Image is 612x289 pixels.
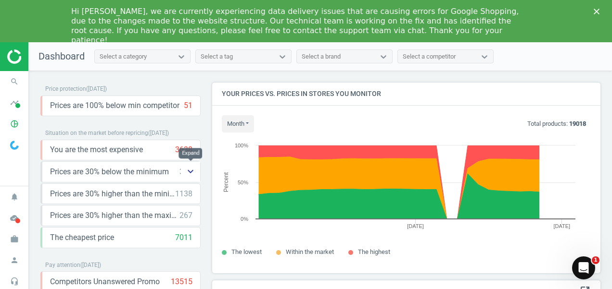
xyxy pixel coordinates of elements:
button: keyboard_arrow_down [181,162,200,181]
tspan: Percent [223,172,229,192]
h4: Your prices vs. prices in stores you monitor [212,83,600,105]
p: Total products: [527,120,586,128]
i: person [5,251,24,269]
div: 13515 [171,277,192,287]
span: You are the most expensive [50,144,143,155]
div: Select a category [100,52,147,61]
span: ( [DATE] ) [80,262,101,268]
i: notifications [5,188,24,206]
span: Prices are 100% below min competitor [50,100,179,111]
span: ( [DATE] ) [86,85,107,92]
img: ajHJNr6hYgQAAAAASUVORK5CYII= [7,49,76,64]
span: Competitors Unanswered Promo [50,277,160,287]
div: Expand [178,148,202,158]
i: timeline [5,94,24,112]
tspan: [DATE] [553,223,570,229]
span: Prices are 30% higher than the maximal [50,210,179,221]
span: ( [DATE] ) [148,130,169,136]
div: Select a brand [302,52,341,61]
i: cloud_done [5,209,24,227]
span: Pay attention [45,262,80,268]
div: Select a tag [201,52,233,61]
span: Situation on the market before repricing [45,130,148,136]
span: Within the market [286,248,334,255]
div: Close [594,9,603,14]
text: 100% [235,143,248,148]
tspan: [DATE] [407,223,424,229]
text: 0% [241,216,248,222]
span: Prices are 30% higher than the minimum [50,189,175,199]
div: 51 [184,100,192,111]
div: 395 [179,167,192,177]
div: Select a competitor [403,52,456,61]
img: wGWNvw8QSZomAAAAABJRU5ErkJggg== [10,141,19,150]
span: The lowest [231,248,262,255]
button: month [222,115,254,132]
iframe: Intercom live chat [572,256,595,279]
text: 50% [238,180,248,185]
div: 267 [179,210,192,221]
span: The highest [358,248,390,255]
div: Hi [PERSON_NAME], we are currently experiencing data delivery issues that are causing errors for ... [71,7,525,45]
i: keyboard_arrow_down [185,166,196,177]
div: 7011 [175,232,192,243]
span: Prices are 30% below the minimum [50,167,169,177]
b: 19018 [569,120,586,127]
span: 1 [592,256,599,264]
i: search [5,72,24,91]
i: pie_chart_outlined [5,115,24,133]
div: 3638 [175,144,192,155]
span: Price protection [45,85,86,92]
i: work [5,230,24,248]
span: The cheapest price [50,232,114,243]
div: 1138 [175,189,192,199]
span: Dashboard [38,50,85,62]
